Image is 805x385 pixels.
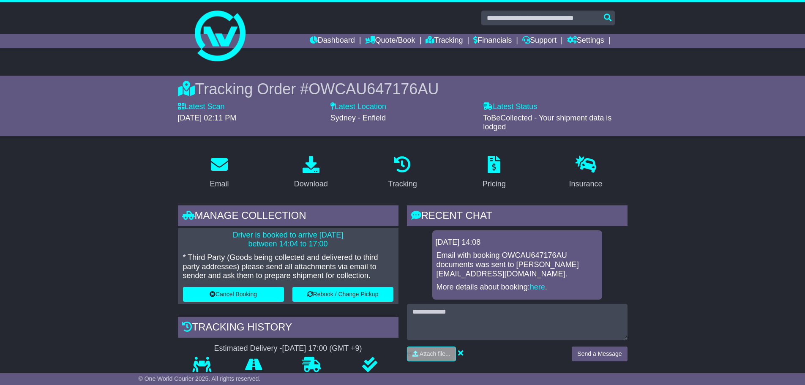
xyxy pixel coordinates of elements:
[292,287,393,302] button: Rebook / Change Pickup
[477,153,511,193] a: Pricing
[483,178,506,190] div: Pricing
[530,283,545,291] a: here
[407,205,628,228] div: RECENT CHAT
[294,178,328,190] div: Download
[178,205,398,228] div: Manage collection
[483,114,611,131] span: ToBeCollected - Your shipment data is lodged
[483,102,537,112] label: Latest Status
[178,114,237,122] span: [DATE] 02:11 PM
[282,344,362,353] div: [DATE] 17:00 (GMT +9)
[567,34,604,48] a: Settings
[437,251,598,279] p: Email with booking OWCAU647176AU documents was sent to [PERSON_NAME][EMAIL_ADDRESS][DOMAIN_NAME].
[178,102,225,112] label: Latest Scan
[308,80,439,98] span: OWCAU647176AU
[388,178,417,190] div: Tracking
[572,347,627,361] button: Send a Message
[330,102,386,112] label: Latest Location
[178,344,398,353] div: Estimated Delivery -
[473,34,512,48] a: Financials
[289,153,333,193] a: Download
[569,178,603,190] div: Insurance
[183,253,393,281] p: * Third Party (Goods being collected and delivered to third party addresses) please send all atta...
[365,34,415,48] a: Quote/Book
[330,114,386,122] span: Sydney - Enfield
[426,34,463,48] a: Tracking
[310,34,355,48] a: Dashboard
[382,153,422,193] a: Tracking
[437,283,598,292] p: More details about booking: .
[436,238,599,247] div: [DATE] 14:08
[183,287,284,302] button: Cancel Booking
[204,153,234,193] a: Email
[139,375,261,382] span: © One World Courier 2025. All rights reserved.
[210,178,229,190] div: Email
[183,231,393,249] p: Driver is booked to arrive [DATE] between 14:04 to 17:00
[522,34,557,48] a: Support
[178,317,398,340] div: Tracking history
[178,80,628,98] div: Tracking Order #
[564,153,608,193] a: Insurance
